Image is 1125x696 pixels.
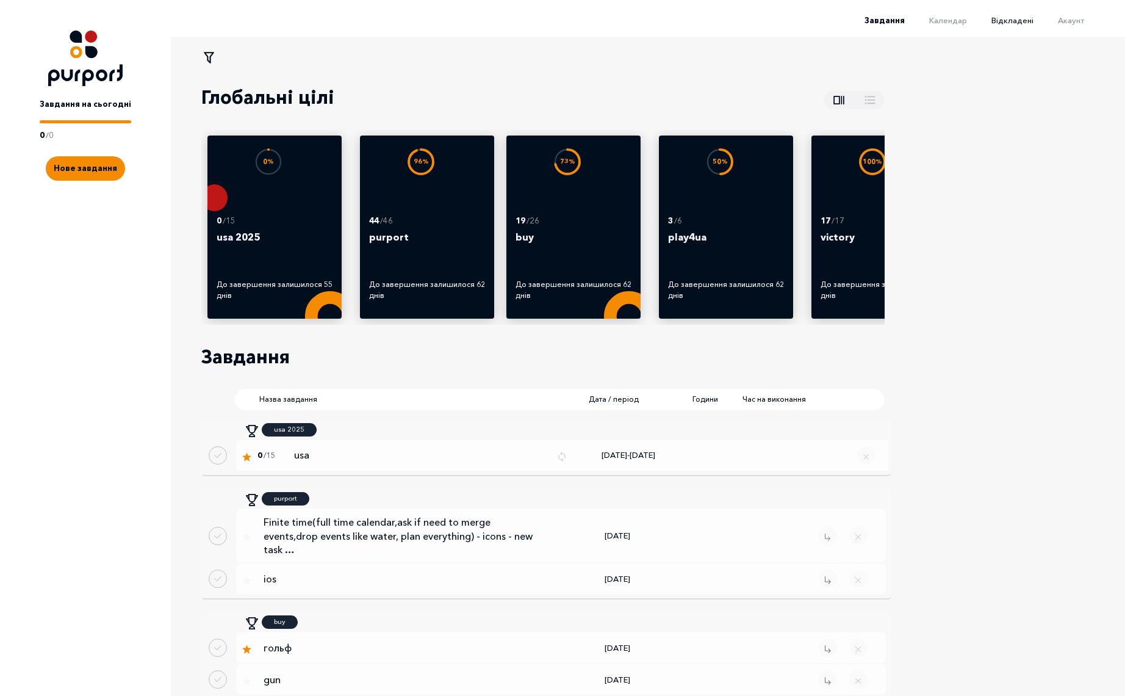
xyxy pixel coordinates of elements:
[262,615,298,629] a: buy
[668,145,784,308] a: 50%3 /6play4uaДо завершення залишилося 62 днів
[527,215,539,227] p: / 26
[589,394,650,405] span: Дата / період
[414,158,429,165] text: 96 %
[713,158,728,165] text: 50 %
[849,527,868,545] button: Close popup
[49,129,54,142] p: 0
[1033,15,1084,25] a: Акаунт
[264,673,538,686] p: gun
[46,141,125,181] a: Create new task
[556,674,678,686] div: [DATE]
[849,670,868,689] button: Close popup
[54,163,117,173] span: Нове завдання
[209,570,227,588] button: Done task
[40,86,131,141] a: Завдання на сьогодні0/0
[857,446,875,465] button: Remove regular task
[369,145,485,308] a: 96%44 /46purportДо завершення залишилося 62 днів
[274,617,286,627] p: buy
[967,15,1033,25] a: Відкладені
[742,394,806,405] span: Час на виконання
[692,394,718,405] span: Години
[929,15,967,25] span: Календар
[380,215,393,227] p: / 46
[251,673,556,686] a: gun
[1058,15,1084,25] span: Акаунт
[288,448,567,463] a: usaRepeat icon
[821,279,936,301] div: До завершення залишилося 67 днів
[257,450,262,461] span: 0
[674,215,682,227] p: / 6
[832,215,844,227] p: / 17
[251,572,556,585] a: ios
[201,84,334,111] p: Глобальні цілі
[864,15,905,25] span: Завдання
[262,423,317,437] a: usa 2025
[294,448,547,463] p: usa
[821,215,830,227] p: 17
[516,145,631,308] a: 73%19 /26buyДо завершення залишилося 62 днів
[369,279,485,301] div: До завершення залишилося 62 днів
[263,158,274,165] text: 0 %
[668,279,784,301] div: До завершення залишилося 62 днів
[824,91,885,109] button: Show all goals
[209,670,227,689] button: Done task
[217,279,332,301] div: До завершення залишилося 55 днів
[819,670,837,689] button: Remove task
[40,98,131,111] p: Завдання на сьогодні
[819,570,837,588] button: Remove task
[209,446,227,465] button: Done regular task
[863,158,882,165] text: 100 %
[905,15,967,25] a: Календар
[516,230,631,260] p: buy
[46,156,125,181] button: Create new task
[274,493,297,504] p: purport
[516,279,631,301] div: До завершення залишилося 62 днів
[223,215,235,227] p: / 15
[46,129,49,142] p: /
[259,394,552,405] span: Назва завдання
[217,215,221,227] p: 0
[821,145,936,308] a: 100%17 /17victoryДо завершення залишилося 67 днів
[264,572,538,585] p: ios
[821,230,936,260] p: victory
[40,129,45,142] p: 0
[668,230,784,260] p: play4ua
[264,450,275,461] span: / 15
[819,639,837,657] button: Remove task
[264,515,538,556] p: Finite time(full time calendar,ask if need to merge events,drop events like water, plan everythin...
[556,530,678,542] div: [DATE]
[516,215,525,227] p: 19
[560,158,575,165] text: 73 %
[840,15,905,25] a: Завдання
[274,424,304,435] p: usa 2025
[217,145,332,308] a: 0%0 /15usa 2025До завершення залишилося 55 днів
[251,641,556,654] a: гольф
[849,639,868,657] button: Close popup
[556,451,567,462] img: Repeat icon
[668,215,673,227] p: 3
[217,230,332,260] p: usa 2025
[262,492,309,506] a: purport
[209,527,227,545] button: Done task
[369,215,379,227] p: 44
[264,641,538,654] p: гольф
[819,527,837,545] button: Remove task
[849,570,868,588] button: Close popup
[991,15,1033,25] span: Відкладені
[209,639,227,657] button: Done task
[369,230,485,260] p: purport
[251,515,556,556] a: Finite time(full time calendar,ask if need to merge events,drop events like water, plan everythin...
[556,573,678,585] div: [DATE]
[48,31,123,86] img: Logo icon
[567,449,689,462] div: [DATE] - [DATE]
[556,642,678,654] div: [DATE]
[201,343,290,371] p: Завдання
